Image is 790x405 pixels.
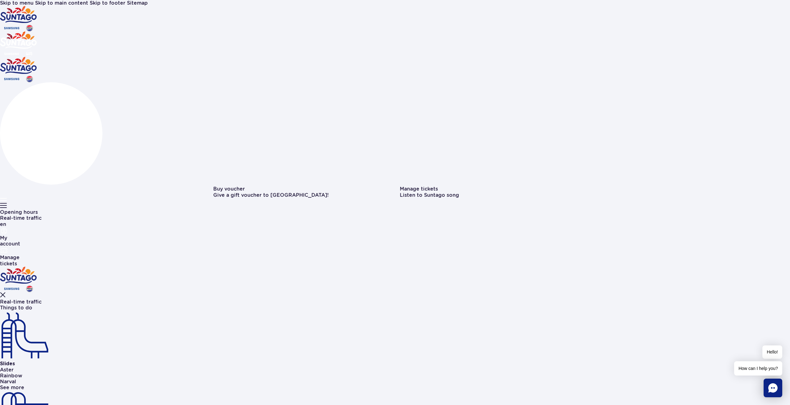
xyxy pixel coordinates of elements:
span: Hello! [762,345,782,359]
a: Manage tickets [400,186,438,192]
button: Listen to Suntago song [400,192,459,198]
span: How can I help you? [734,361,782,376]
a: Give a gift voucher to [GEOGRAPHIC_DATA]! [213,192,329,198]
a: Buy voucher [213,186,245,192]
div: Chat [764,379,782,397]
